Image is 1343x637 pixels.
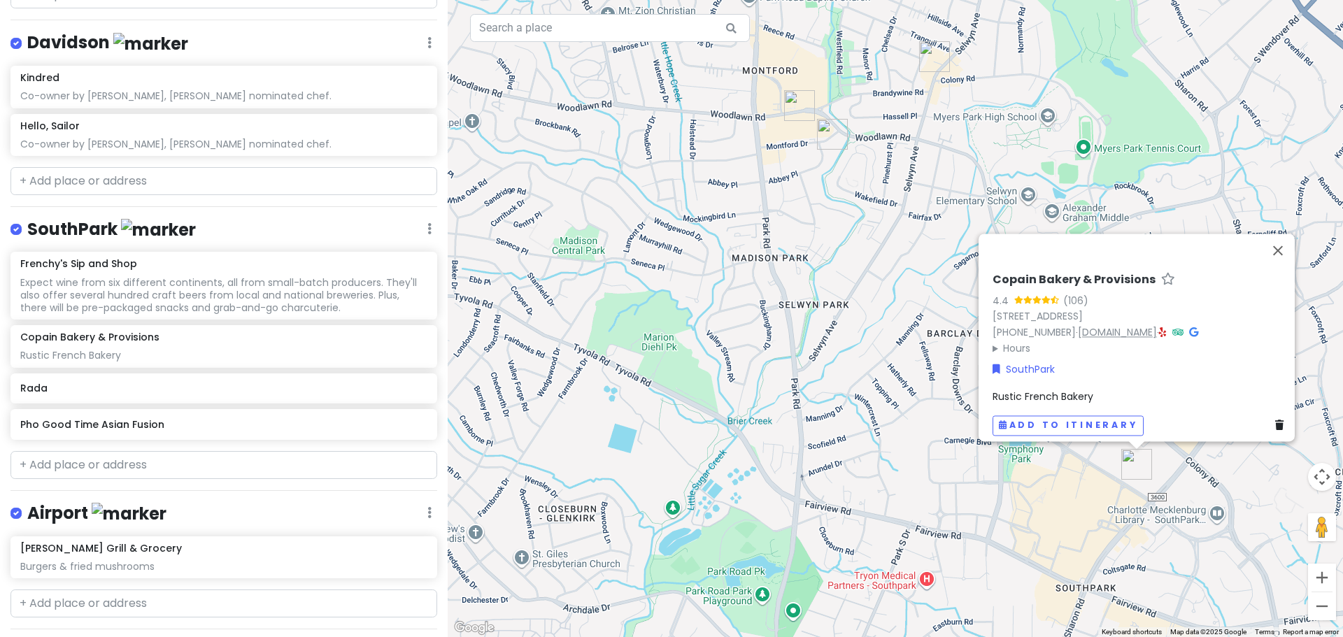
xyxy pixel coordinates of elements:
[993,273,1289,356] div: · ·
[20,276,427,315] div: Expect wine from six different continents, all from small-batch producers. They'll also offer sev...
[1255,628,1274,636] a: Terms (opens in new tab)
[20,560,427,573] div: Burgers & fried mushrooms
[20,71,59,84] h6: Kindred
[10,451,437,479] input: + Add place or address
[993,389,1093,403] span: Rustic French Bakery
[1283,628,1339,636] a: Report a map error
[20,418,427,431] h6: Pho Good Time Asian Fusion
[27,502,166,525] h4: Airport
[470,14,750,42] input: Search a place
[993,362,1055,377] a: SouthPark
[784,90,815,121] div: The Crust Pizza - ParkTowne Village
[10,589,437,617] input: + Add place or address
[1308,513,1336,541] button: Drag Pegman onto the map to open Street View
[20,120,80,132] h6: Hello, Sailor
[451,619,497,637] a: Open this area in Google Maps (opens a new window)
[993,273,1156,287] h6: Copain Bakery & Provisions
[1308,463,1336,491] button: Map camera controls
[993,325,1076,339] a: [PHONE_NUMBER]
[993,309,1083,323] a: [STREET_ADDRESS]
[1172,327,1184,337] i: Tripadvisor
[1261,234,1295,267] button: Close
[92,503,166,524] img: marker
[1078,325,1157,339] a: [DOMAIN_NAME]
[10,167,437,195] input: + Add place or address
[113,33,188,55] img: marker
[1170,628,1246,636] span: Map data ©2025 Google
[27,218,196,241] h4: SouthPark
[20,90,427,102] div: Co-owner by [PERSON_NAME], [PERSON_NAME] nominated chef.
[919,41,950,72] div: Rada
[993,341,1289,356] summary: Hours
[1063,293,1088,308] div: (106)
[993,415,1144,436] button: Add to itinerary
[1102,627,1162,637] button: Keyboard shortcuts
[817,119,848,150] div: Luisa's Brick Oven Pizzeria
[20,331,159,343] h6: Copain Bakery & Provisions
[27,31,188,55] h4: Davidson
[451,619,497,637] img: Google
[20,138,427,150] div: Co-owner by [PERSON_NAME], [PERSON_NAME] nominated chef.
[1275,417,1289,433] a: Delete place
[20,349,427,362] div: Rustic French Bakery
[1161,273,1175,287] a: Star place
[20,382,427,394] h6: Rada
[20,542,182,554] h6: [PERSON_NAME] Grill & Grocery
[20,257,137,270] h6: Frenchy's Sip and Shop
[1121,449,1152,480] div: Copain Bakery & Provisions
[1308,592,1336,620] button: Zoom out
[1189,327,1198,337] i: Google Maps
[121,219,196,241] img: marker
[993,293,1014,308] div: 4.4
[1308,564,1336,592] button: Zoom in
